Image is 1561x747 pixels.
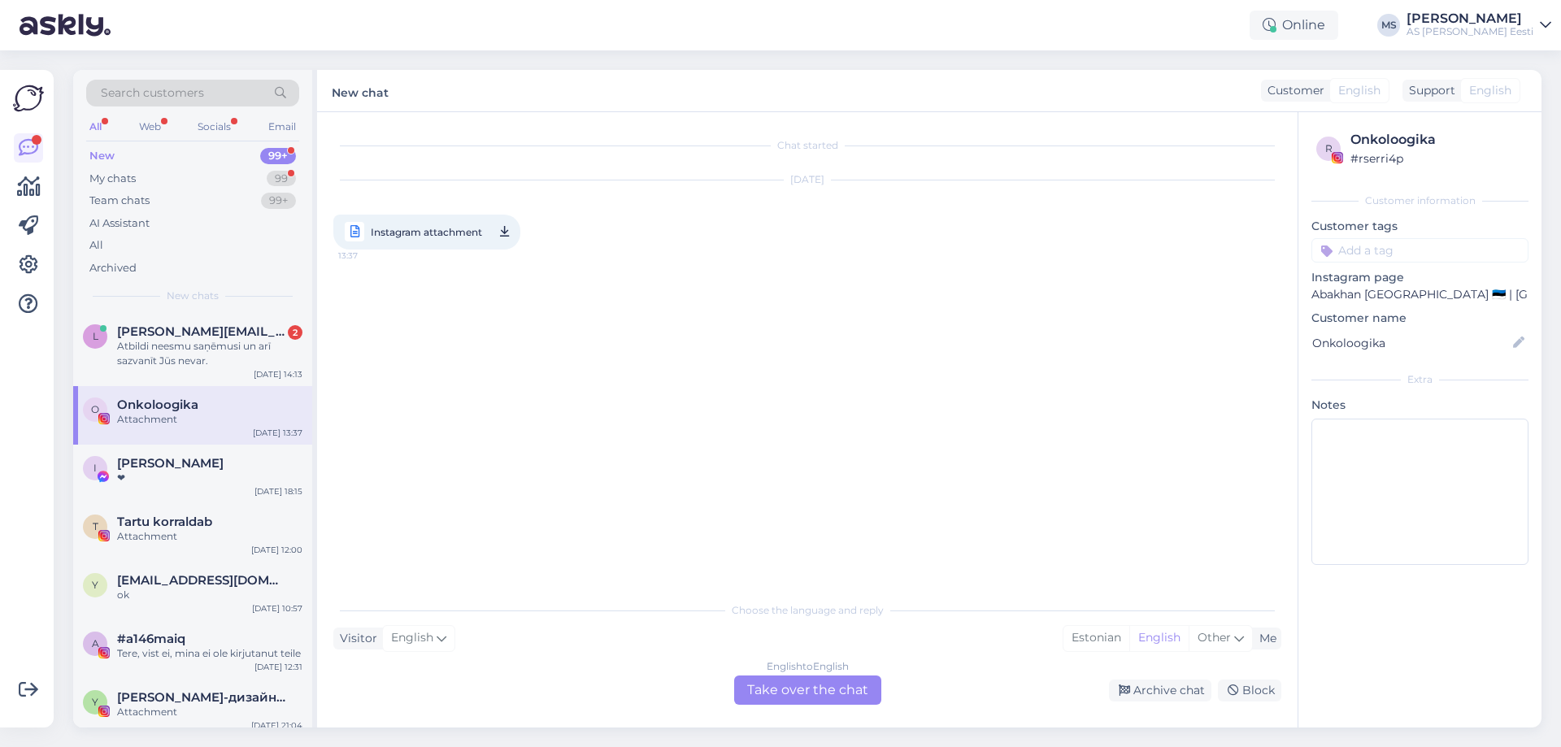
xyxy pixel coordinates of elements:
[117,529,302,544] div: Attachment
[89,171,136,187] div: My chats
[333,172,1281,187] div: [DATE]
[1311,193,1528,208] div: Customer information
[734,675,881,705] div: Take over the chat
[1311,372,1528,387] div: Extra
[1469,82,1511,99] span: English
[253,427,302,439] div: [DATE] 13:37
[89,148,115,164] div: New
[117,515,212,529] span: Tartu korraldab
[333,603,1281,618] div: Choose the language and reply
[89,193,150,209] div: Team chats
[1407,25,1533,38] div: AS [PERSON_NAME] Eesti
[1338,82,1381,99] span: English
[267,171,296,187] div: 99
[117,646,302,661] div: Tere, vist ei, mina ei ole kirjutanut teile
[1402,82,1455,99] div: Support
[194,116,234,137] div: Socials
[1311,310,1528,327] p: Customer name
[117,632,185,646] span: #a146maiq
[136,116,164,137] div: Web
[288,325,302,340] div: 2
[1311,218,1528,235] p: Customer tags
[89,215,150,232] div: AI Assistant
[117,690,286,705] span: Yulia Abol портной-дизайнер / rätsep-disainer/ õmblusateljee
[333,215,520,250] a: Instagram attachment13:37
[89,237,103,254] div: All
[1253,630,1276,647] div: Me
[89,260,137,276] div: Archived
[254,661,302,673] div: [DATE] 12:31
[117,456,224,471] span: Inese Grizāne
[93,462,97,474] span: I
[265,116,299,137] div: Email
[1129,626,1189,650] div: English
[333,630,377,647] div: Visitor
[1311,286,1528,303] p: Abakhan [GEOGRAPHIC_DATA] 🇪🇪 | [GEOGRAPHIC_DATA] 🇱🇻
[1350,150,1524,167] div: # rserri4p
[252,602,302,615] div: [DATE] 10:57
[1407,12,1533,25] div: [PERSON_NAME]
[333,138,1281,153] div: Chat started
[117,471,302,485] div: ❤
[371,222,482,242] span: Instagram attachment
[254,485,302,497] div: [DATE] 18:15
[117,412,302,427] div: Attachment
[93,330,98,342] span: l
[92,579,98,591] span: y
[93,520,98,532] span: T
[251,719,302,732] div: [DATE] 21:04
[1063,626,1129,650] div: Estonian
[117,339,302,368] div: Atbildi neesmu saņēmusi un arī sazvanīt Jūs nevar.
[767,659,849,674] div: English to English
[117,573,286,588] span: y77@list.ru
[1250,11,1338,40] div: Online
[91,403,99,415] span: O
[332,80,389,102] label: New chat
[86,116,105,137] div: All
[261,193,296,209] div: 99+
[117,705,302,719] div: Attachment
[1218,680,1281,701] div: Block
[338,245,399,266] span: 13:37
[254,368,302,380] div: [DATE] 14:13
[117,588,302,602] div: ok
[391,629,433,647] span: English
[1311,269,1528,286] p: Instagram page
[117,397,198,412] span: Onkoloogika
[1311,238,1528,263] input: Add a tag
[117,324,286,339] span: linda.brazovska@hestio.lv
[260,148,296,164] div: 99+
[1350,130,1524,150] div: Onkoloogika
[1312,334,1510,352] input: Add name
[1198,630,1231,645] span: Other
[1407,12,1551,38] a: [PERSON_NAME]AS [PERSON_NAME] Eesti
[1377,14,1400,37] div: MS
[13,83,44,114] img: Askly Logo
[1109,680,1211,701] div: Archive chat
[92,696,98,708] span: Y
[92,637,99,649] span: a
[1261,82,1324,99] div: Customer
[101,85,204,102] span: Search customers
[251,544,302,556] div: [DATE] 12:00
[167,289,219,303] span: New chats
[1311,397,1528,414] p: Notes
[1325,142,1333,154] span: r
